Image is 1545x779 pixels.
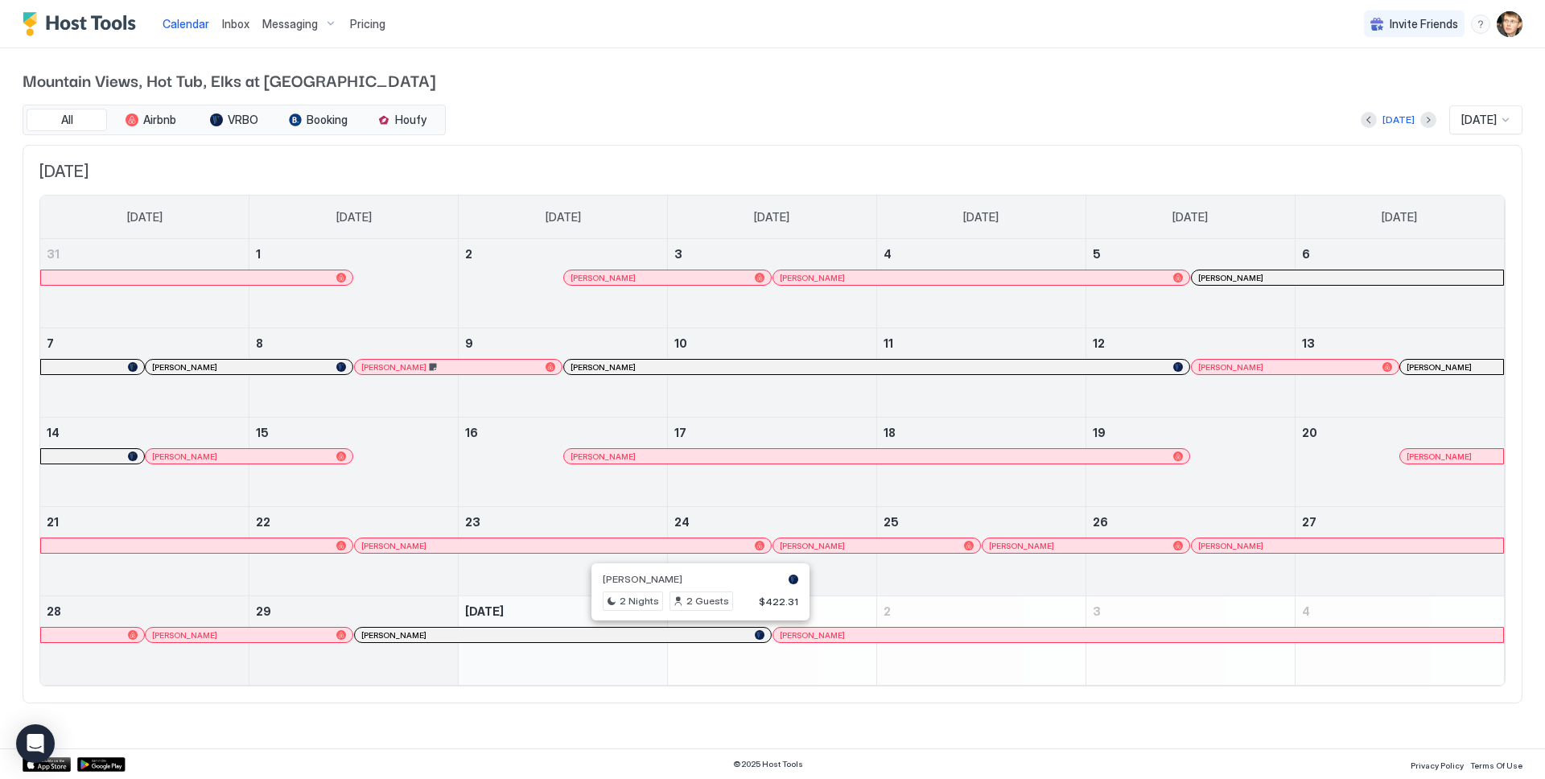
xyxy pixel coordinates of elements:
div: tab-group [23,105,446,135]
button: All [27,109,107,131]
span: [PERSON_NAME] [780,541,845,551]
td: September 13, 2025 [1295,328,1504,418]
span: [PERSON_NAME] [1198,541,1263,551]
div: [PERSON_NAME] [571,273,764,283]
td: October 3, 2025 [1086,596,1295,686]
td: September 6, 2025 [1295,239,1504,328]
a: September 28, 2025 [40,596,249,626]
a: September 19, 2025 [1086,418,1295,447]
span: [PERSON_NAME] [152,362,217,373]
div: [DATE] [1382,113,1415,127]
td: September 2, 2025 [459,239,668,328]
a: September 1, 2025 [249,239,458,269]
span: [PERSON_NAME] [1198,362,1263,373]
span: 6 [1302,247,1310,261]
a: Privacy Policy [1411,756,1464,773]
a: Calendar [163,15,209,32]
span: 10 [674,336,687,350]
a: October 3, 2025 [1086,596,1295,626]
div: [PERSON_NAME] [571,451,1183,462]
span: Pricing [350,17,385,31]
a: September 4, 2025 [877,239,1086,269]
a: September 25, 2025 [877,507,1086,537]
span: 11 [884,336,893,350]
span: 20 [1302,426,1317,439]
a: Tuesday [529,196,597,239]
td: September 25, 2025 [876,507,1086,596]
span: 16 [465,426,478,439]
span: [PERSON_NAME] [361,362,426,373]
span: 15 [256,426,269,439]
td: September 16, 2025 [459,418,668,507]
a: September 27, 2025 [1296,507,1504,537]
td: September 23, 2025 [459,507,668,596]
span: [DATE] [39,162,1506,182]
td: September 26, 2025 [1086,507,1295,596]
span: Calendar [163,17,209,31]
span: 7 [47,336,54,350]
span: [PERSON_NAME] [1198,273,1263,283]
span: 25 [884,515,899,529]
span: 8 [256,336,263,350]
td: September 1, 2025 [249,239,459,328]
span: 12 [1093,336,1105,350]
a: September 13, 2025 [1296,328,1504,358]
span: Messaging [262,17,318,31]
span: Airbnb [143,113,176,127]
a: Thursday [947,196,1015,239]
a: September 3, 2025 [668,239,876,269]
span: [DATE] [1382,210,1417,225]
span: [PERSON_NAME] [989,541,1054,551]
div: [PERSON_NAME] [780,541,974,551]
span: Mountain Views, Hot Tub, Elks at [GEOGRAPHIC_DATA] [23,68,1522,92]
span: 24 [674,515,690,529]
a: October 1, 2025 [668,596,876,626]
td: September 30, 2025 [459,596,668,686]
td: September 18, 2025 [876,418,1086,507]
td: September 24, 2025 [668,507,877,596]
span: 2 [884,604,891,618]
span: Terms Of Use [1470,760,1522,770]
span: [PERSON_NAME] [571,451,636,462]
td: September 27, 2025 [1295,507,1504,596]
a: September 21, 2025 [40,507,249,537]
div: [PERSON_NAME] [152,451,347,462]
span: 13 [1302,336,1315,350]
a: September 5, 2025 [1086,239,1295,269]
a: Inbox [222,15,249,32]
td: October 4, 2025 [1295,596,1504,686]
span: 19 [1093,426,1106,439]
td: September 20, 2025 [1295,418,1504,507]
td: September 28, 2025 [40,596,249,686]
span: 27 [1302,515,1316,529]
span: 31 [47,247,60,261]
div: Host Tools Logo [23,12,143,36]
span: 2 Nights [620,594,659,608]
a: September 23, 2025 [459,507,667,537]
div: [PERSON_NAME] [1198,541,1497,551]
a: September 6, 2025 [1296,239,1504,269]
div: [PERSON_NAME] [361,541,764,551]
td: October 2, 2025 [876,596,1086,686]
span: 14 [47,426,60,439]
a: Terms Of Use [1470,756,1522,773]
span: 28 [47,604,61,618]
span: [DATE] [1461,113,1497,127]
td: September 4, 2025 [876,239,1086,328]
a: October 4, 2025 [1296,596,1504,626]
td: September 7, 2025 [40,328,249,418]
a: September 29, 2025 [249,596,458,626]
div: [PERSON_NAME] [152,362,347,373]
span: 18 [884,426,896,439]
div: [PERSON_NAME] [361,630,764,641]
a: Google Play Store [77,757,126,772]
span: [DATE] [336,210,372,225]
div: [PERSON_NAME] [152,630,347,641]
span: 2 Guests [686,594,729,608]
span: [PERSON_NAME] [361,541,426,551]
span: © 2025 Host Tools [733,759,803,769]
a: September 30, 2025 [459,596,667,626]
div: [PERSON_NAME] [780,273,1183,283]
a: September 17, 2025 [668,418,876,447]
